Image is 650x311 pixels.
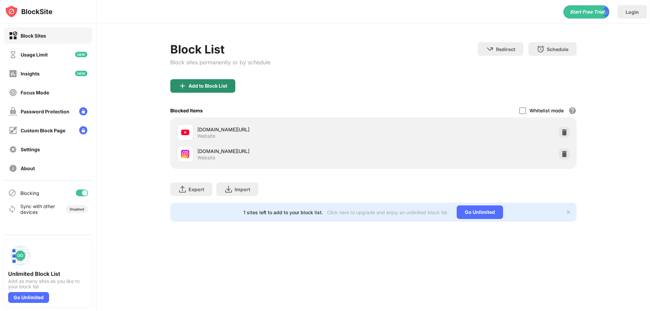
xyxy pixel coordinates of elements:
img: time-usage-off.svg [9,50,17,59]
div: Website [197,155,215,161]
div: animation [563,5,609,19]
img: blocking-icon.svg [8,189,16,197]
img: insights-off.svg [9,69,17,78]
div: Click here to upgrade and enjoy an unlimited block list. [327,209,449,215]
div: 1 sites left to add to your block list. [243,209,323,215]
img: push-block-list.svg [8,243,32,268]
div: Password Protection [21,109,69,114]
div: Block sites permanently or by schedule [170,59,270,66]
div: Block List [170,42,270,56]
img: customize-block-page-off.svg [9,126,17,135]
img: logo-blocksite.svg [5,5,52,18]
div: Blocking [20,190,39,196]
div: Schedule [547,46,568,52]
div: Go Unlimited [457,205,503,219]
div: [DOMAIN_NAME][URL] [197,148,373,155]
img: focus-off.svg [9,88,17,97]
img: new-icon.svg [75,71,87,76]
div: Login [626,9,639,15]
div: Import [235,186,250,192]
img: password-protection-off.svg [9,107,17,116]
img: favicons [181,128,189,136]
div: Usage Limit [21,52,48,58]
div: Unlimited Block List [8,270,88,277]
img: favicons [181,150,189,158]
div: Export [189,186,204,192]
div: Custom Block Page [21,128,65,133]
div: Whitelist mode [529,108,564,113]
div: Block Sites [21,33,46,39]
div: Insights [21,71,40,76]
div: Redirect [496,46,515,52]
div: Go Unlimited [8,292,49,303]
img: lock-menu.svg [79,126,87,134]
img: sync-icon.svg [8,205,16,213]
div: Sync with other devices [20,203,55,215]
div: Add as many sites as you like to your block list [8,279,88,289]
div: Settings [21,147,40,152]
div: Disabled [70,207,84,211]
div: Add to Block List [189,83,227,89]
div: Focus Mode [21,90,49,95]
img: about-off.svg [9,164,17,173]
img: new-icon.svg [75,52,87,57]
div: [DOMAIN_NAME][URL] [197,126,373,133]
div: Blocked Items [170,108,203,113]
img: block-on.svg [9,31,17,40]
img: x-button.svg [566,209,571,215]
img: lock-menu.svg [79,107,87,115]
div: About [21,165,35,171]
img: settings-off.svg [9,145,17,154]
div: Website [197,133,215,139]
